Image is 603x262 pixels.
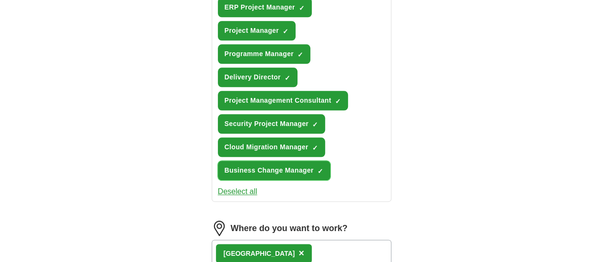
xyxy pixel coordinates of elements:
[218,186,257,197] button: Deselect all
[218,44,310,64] button: Programme Manager✓
[225,96,331,106] span: Project Management Consultant
[335,97,341,105] span: ✓
[225,142,308,152] span: Cloud Migration Manager
[218,137,325,157] button: Cloud Migration Manager✓
[224,249,295,259] div: [GEOGRAPHIC_DATA]
[285,74,290,82] span: ✓
[225,26,279,36] span: Project Manager
[218,114,325,134] button: Security Project Manager✓
[225,119,308,129] span: Security Project Manager
[231,222,347,235] label: Where do you want to work?
[298,248,304,258] span: ×
[317,167,323,175] span: ✓
[225,49,294,59] span: Programme Manager
[225,165,314,175] span: Business Change Manager
[312,144,318,152] span: ✓
[297,51,303,58] span: ✓
[218,21,296,40] button: Project Manager✓
[225,72,281,82] span: Delivery Director
[218,161,330,180] button: Business Change Manager✓
[283,28,288,35] span: ✓
[218,68,297,87] button: Delivery Director✓
[299,4,305,12] span: ✓
[212,221,227,236] img: location.png
[312,121,318,128] span: ✓
[218,91,348,110] button: Project Management Consultant✓
[225,2,295,12] span: ERP Project Manager
[298,246,304,261] button: ×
